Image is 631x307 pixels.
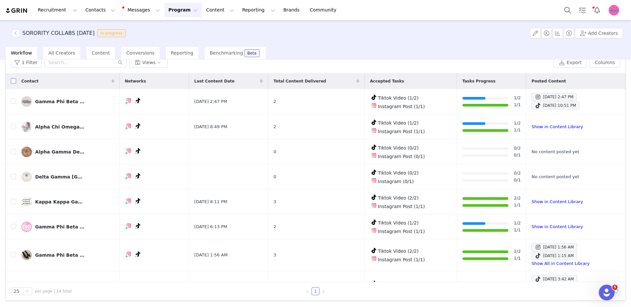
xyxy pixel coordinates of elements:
[21,96,114,107] a: Gamma Phi Beta [GEOGRAPHIC_DATA][US_STATE]
[535,102,576,109] div: [DATE] 10:51 PM
[194,78,235,84] span: Last Content Date
[378,120,419,126] span: Tiktok Video (1/2)
[21,250,114,260] a: Gamma Phi Beta [GEOGRAPHIC_DATA][US_STATE]
[22,29,95,37] h3: SORORITY COLLABS [DATE]
[35,149,84,154] div: Alpha Gamma Delta [GEOGRAPHIC_DATA]
[21,96,32,107] img: cfbf3277-8eb8-4e0b-91f8-8745215dc6d8.jpg
[194,98,227,105] span: [DATE] 2:47 PM
[34,3,81,17] button: Recruitment
[514,145,521,152] a: 0/2
[575,3,590,17] a: Tasks
[378,154,425,159] span: Instagram Post (0/1)
[12,29,129,37] span: [object Object]
[514,202,521,209] a: 1/1
[312,288,319,295] a: 1
[378,170,419,176] span: Tiktok Video (0/2)
[378,129,425,134] span: Instagram Post (1/1)
[599,285,615,300] iframe: Intercom live chat
[126,173,131,178] img: instagram.svg
[194,252,228,258] span: [DATE] 1:56 AM
[319,287,327,295] li: Next Page
[126,198,131,203] img: instagram.svg
[273,199,276,205] span: 3
[514,248,521,255] a: 2/2
[514,227,521,234] a: 1/1
[126,123,131,129] img: instagram.svg
[97,29,126,37] span: In progress
[535,275,574,283] div: [DATE] 3:42 AM
[21,222,32,232] img: 51f180d6-c818-4d48-9c20-887c71e2b59a.jpg
[514,220,521,227] a: 1/2
[371,153,377,158] img: instagram.svg
[514,95,521,102] a: 1/2
[575,28,623,38] button: Add Creators
[21,197,114,207] a: Kappa Kappa Gama [US_STATE][GEOGRAPHIC_DATA]
[118,60,123,65] i: icon: search
[371,128,377,133] img: instagram.svg
[273,224,276,230] span: 2
[514,152,521,159] a: 0/1
[44,57,127,68] input: Search...
[82,3,119,17] button: Contacts
[125,78,146,84] span: Networks
[514,170,521,177] a: 0/2
[514,102,521,108] a: 1/1
[126,223,131,228] img: instagram.svg
[378,220,419,225] span: Tiktok Video (1/2)
[462,78,496,84] span: Tasks Progress
[273,174,276,180] span: 0
[171,50,193,56] span: Reporting
[21,122,32,132] img: b03ada01-8ecd-4447-b326-d33d03757a83.jpg
[35,252,84,258] div: Gamma Phi Beta [GEOGRAPHIC_DATA][US_STATE]
[210,50,243,56] span: Benchmarking
[371,228,377,233] img: instagram.svg
[202,3,238,17] button: Content
[92,50,110,56] span: Content
[238,3,279,17] button: Reporting
[35,99,84,104] div: Gamma Phi Beta [GEOGRAPHIC_DATA][US_STATE]
[531,78,566,84] span: Posted Content
[21,147,32,157] img: c3cd398c-7e25-4e3b-8e4b-3132fd068224.jpg
[378,179,414,184] span: Instagram (0/1)
[553,57,587,68] button: Export
[35,199,84,204] div: Kappa Kappa Gama [US_STATE][GEOGRAPHIC_DATA]
[11,57,42,68] button: 1 Filter
[535,243,574,251] div: [DATE] 1:56 AM
[514,127,521,134] a: 1/1
[378,195,419,201] span: Tiktok Video (2/2)
[48,50,75,56] span: All Creators
[129,57,168,68] button: Views
[194,124,227,130] span: [DATE] 8:49 PM
[35,288,72,294] span: per page | 14 total
[21,250,32,260] img: 83efb2d8-39d9-435c-bdd2-a774fcd9932b.jpg
[21,78,38,84] span: Contact
[21,122,114,132] a: Alpha Chi Omega [US_STATE][GEOGRAPHIC_DATA]
[371,203,377,208] img: instagram.svg
[273,149,276,155] span: 0
[25,289,29,294] i: icon: down
[378,248,419,254] span: Tiktok Video (2/2)
[514,195,521,202] a: 2/2
[126,251,131,257] img: instagram.svg
[531,199,583,204] a: Show in Content Library
[21,172,114,182] a: Delta Gamma [GEOGRAPHIC_DATA]
[306,290,310,294] i: icon: left
[35,174,84,179] div: Delta Gamma [GEOGRAPHIC_DATA]
[531,224,583,229] a: Show in Content Library
[514,177,521,184] a: 0/1
[273,98,276,105] span: 2
[5,8,28,14] img: grin logo
[535,252,574,260] div: [DATE] 1:15 AM
[279,3,305,17] a: Brands
[11,50,32,56] span: Workflow
[378,95,419,101] span: Tiktok Video (1/2)
[531,261,590,266] a: Show All in Content Library
[605,5,626,15] button: Profile
[21,222,114,232] a: Gamma Phi Beta [GEOGRAPHIC_DATA][US_STATE]
[126,148,131,153] img: instagram.svg
[35,124,84,130] div: Alpha Chi Omega [US_STATE][GEOGRAPHIC_DATA]
[273,78,326,84] span: Total Content Delivered
[609,5,619,15] img: fd1cbe3e-7938-4636-b07e-8de74aeae5d6.jpg
[306,3,343,17] a: Community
